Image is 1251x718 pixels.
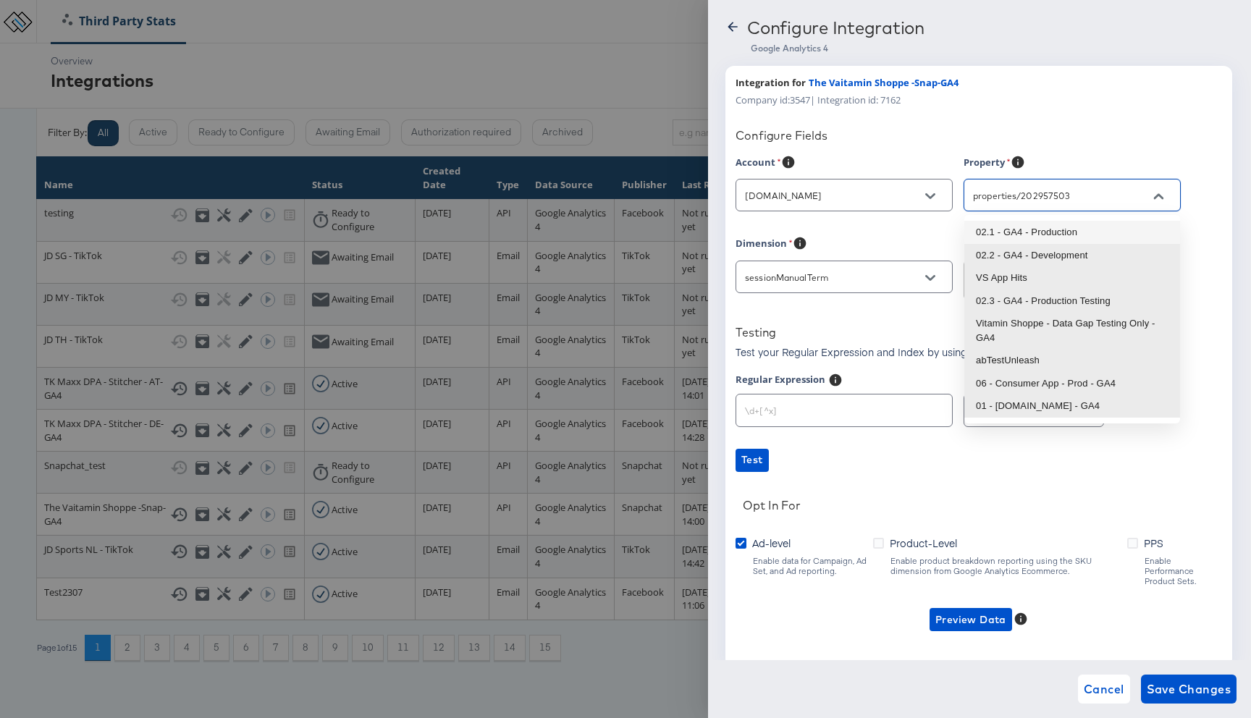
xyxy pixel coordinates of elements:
[736,449,769,472] button: Test
[809,76,959,90] span: The Vaitamin Shoppe -Snap-GA4
[919,267,941,289] button: Open
[1147,679,1231,699] span: Save Changes
[1078,675,1130,704] button: Cancel
[964,290,1180,313] li: 02.3 - GA4 - Production Testing
[964,221,1180,244] li: 02.1 - GA4 - Production
[736,93,901,107] span: Company id: 3547 | Integration id: 7162
[736,389,952,420] input: \d+[^x]
[752,536,791,550] span: Ad-level
[736,449,1222,472] a: Test
[964,372,1180,395] li: 06 - Consumer App - Prod - GA4
[736,373,825,391] label: Regular Expression
[747,17,924,38] div: Configure Integration
[751,43,1234,54] div: Google Analytics 4
[970,187,1152,204] input: Select...
[964,244,1180,267] li: 02.2 - GA4 - Development
[736,325,776,339] div: Testing
[743,498,801,512] div: Opt In For
[964,394,1180,418] li: 01 - [DOMAIN_NAME] - GA4
[736,128,1222,143] div: Configure Fields
[919,185,941,207] button: Open
[752,556,873,576] div: Enable data for Campaign, Ad Set, and Ad reporting.
[935,611,1006,629] span: Preview Data
[1144,556,1222,586] div: Enable Performance Product Sets.
[736,236,793,254] label: Dimension
[742,187,924,204] input: Select...
[1147,185,1169,207] button: Close
[1084,679,1124,699] span: Cancel
[736,155,781,173] label: Account
[736,76,806,90] span: Integration for
[736,345,1080,359] p: Test your Regular Expression and Index by using the ReGex testing tool.
[1144,536,1163,550] span: PPS
[741,451,763,469] span: Test
[964,349,1180,372] li: abTestUnleash
[964,155,1011,173] label: Property
[964,312,1180,349] li: Vitamin Shoppe - Data Gap Testing Only - GA4
[742,269,924,286] input: Select...
[964,266,1180,290] li: VS App Hits
[890,536,957,550] span: Product-Level
[930,608,1012,631] button: Preview Data
[1141,675,1237,704] button: Save Changes
[890,556,1127,576] div: Enable product breakdown reporting using the SKU dimension from Google Analytics Ecommerce.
